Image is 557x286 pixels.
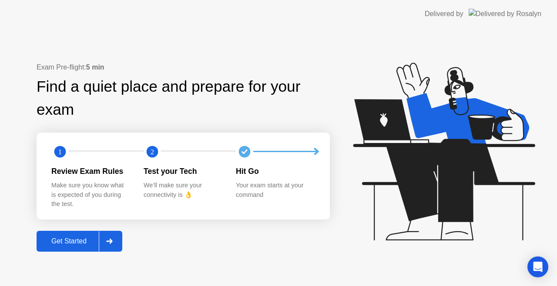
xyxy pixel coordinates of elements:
[39,237,99,245] div: Get Started
[37,75,330,121] div: Find a quiet place and prepare for your exam
[527,256,548,277] div: Open Intercom Messenger
[236,181,314,200] div: Your exam starts at your command
[37,231,122,252] button: Get Started
[58,147,62,156] text: 1
[51,181,130,209] div: Make sure you know what is expected of you during the test.
[469,9,541,19] img: Delivered by Rosalyn
[151,147,154,156] text: 2
[144,181,222,200] div: We’ll make sure your connectivity is 👌
[144,166,222,177] div: Test your Tech
[425,9,463,19] div: Delivered by
[37,62,330,73] div: Exam Pre-flight:
[236,166,314,177] div: Hit Go
[51,166,130,177] div: Review Exam Rules
[86,63,104,71] b: 5 min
